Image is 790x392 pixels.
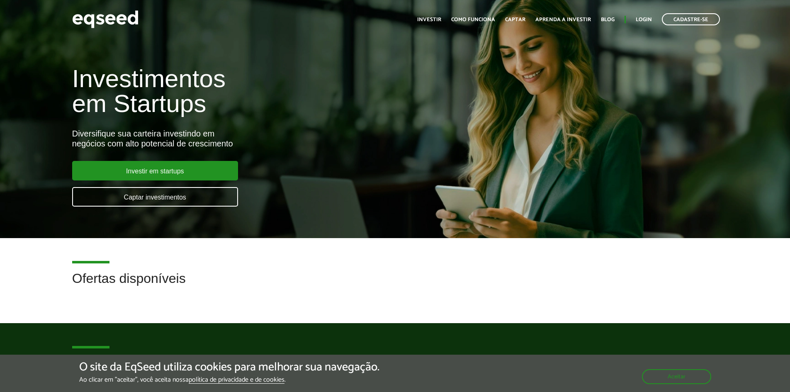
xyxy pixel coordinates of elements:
button: Aceitar [642,369,711,384]
h5: O site da EqSeed utiliza cookies para melhorar sua navegação. [79,361,379,374]
a: Blog [601,17,615,22]
p: Ao clicar em "aceitar", você aceita nossa . [79,376,379,384]
a: Cadastre-se [662,13,720,25]
a: política de privacidade e de cookies [189,377,284,384]
a: Investir [417,17,441,22]
h1: Investimentos em Startups [72,66,455,116]
div: Diversifique sua carteira investindo em negócios com alto potencial de crescimento [72,129,455,149]
a: Investir em startups [72,161,238,180]
a: Captar [505,17,525,22]
a: Login [636,17,652,22]
a: Como funciona [451,17,495,22]
h2: Ofertas disponíveis [72,271,718,298]
img: EqSeed [72,8,139,30]
a: Aprenda a investir [535,17,591,22]
a: Captar investimentos [72,187,238,207]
